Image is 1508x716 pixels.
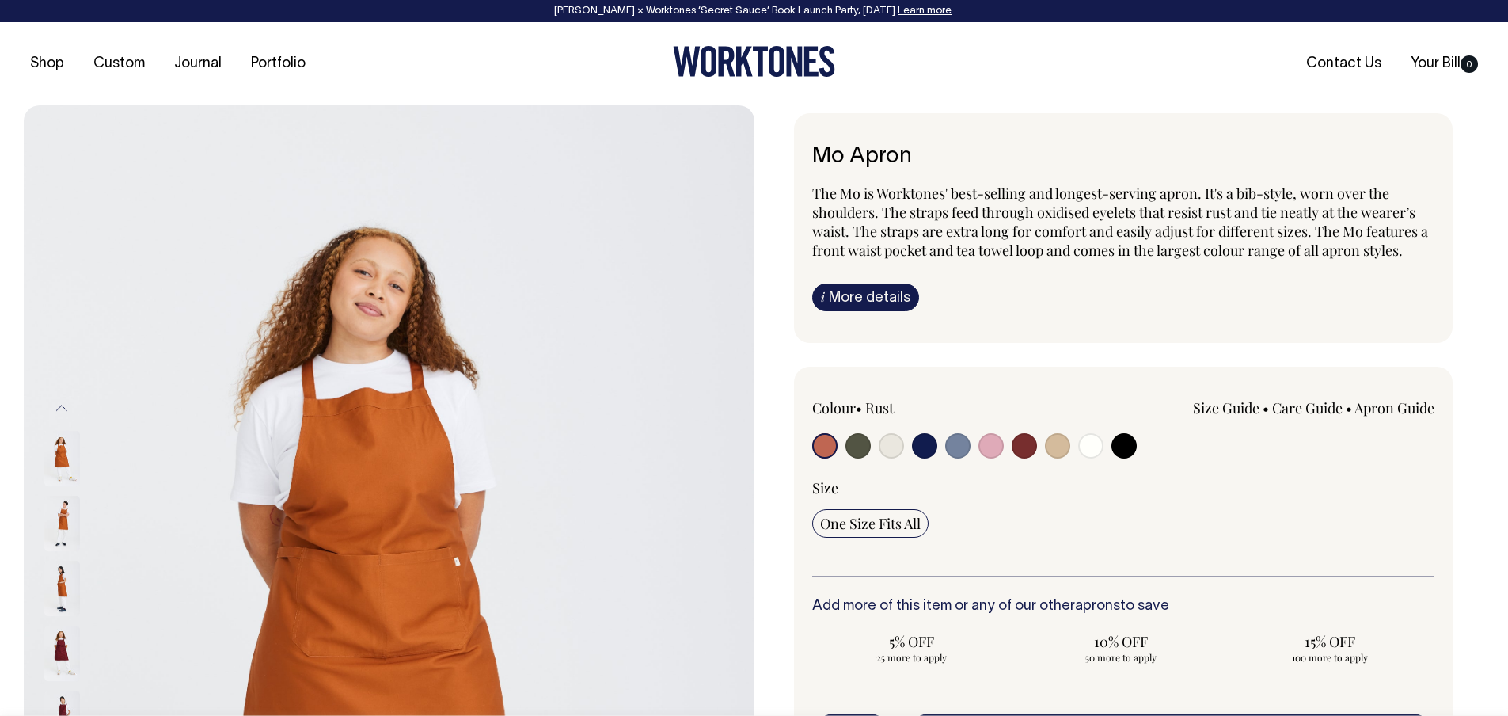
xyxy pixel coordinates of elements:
[865,398,894,417] label: Rust
[24,51,70,77] a: Shop
[245,51,312,77] a: Portfolio
[1021,627,1221,668] input: 10% OFF 50 more to apply
[812,509,929,538] input: One Size Fits All
[1238,651,1422,664] span: 100 more to apply
[898,6,952,16] a: Learn more
[856,398,862,417] span: •
[812,478,1435,497] div: Size
[1075,600,1120,613] a: aprons
[1230,627,1430,668] input: 15% OFF 100 more to apply
[1029,651,1213,664] span: 50 more to apply
[820,651,1004,664] span: 25 more to apply
[812,284,919,311] a: iMore details
[87,51,151,77] a: Custom
[1461,55,1478,73] span: 0
[812,184,1428,260] span: The Mo is Worktones' best-selling and longest-serving apron. It's a bib-style, worn over the shou...
[44,431,80,486] img: rust
[44,626,80,681] img: burgundy
[1300,51,1388,77] a: Contact Us
[44,561,80,616] img: rust
[44,496,80,551] img: rust
[812,398,1062,417] div: Colour
[812,599,1435,615] h6: Add more of this item or any of our other to save
[820,514,921,533] span: One Size Fits All
[50,390,74,426] button: Previous
[812,627,1012,668] input: 5% OFF 25 more to apply
[1263,398,1269,417] span: •
[821,288,825,305] span: i
[1404,51,1484,77] a: Your Bill0
[820,632,1004,651] span: 5% OFF
[1354,398,1434,417] a: Apron Guide
[1193,398,1259,417] a: Size Guide
[1272,398,1343,417] a: Care Guide
[1346,398,1352,417] span: •
[812,145,1435,169] h6: Mo Apron
[168,51,228,77] a: Journal
[16,6,1492,17] div: [PERSON_NAME] × Worktones ‘Secret Sauce’ Book Launch Party, [DATE]. .
[1238,632,1422,651] span: 15% OFF
[1029,632,1213,651] span: 10% OFF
